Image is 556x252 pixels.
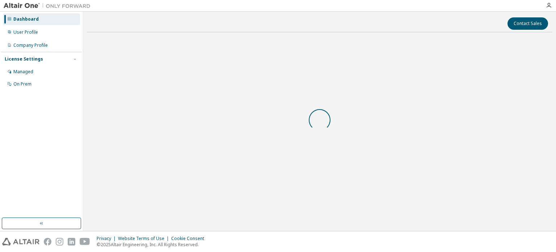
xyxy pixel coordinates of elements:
[13,16,39,22] div: Dashboard
[2,238,39,245] img: altair_logo.svg
[97,236,118,241] div: Privacy
[118,236,171,241] div: Website Terms of Use
[507,17,548,30] button: Contact Sales
[80,238,90,245] img: youtube.svg
[97,241,208,248] p: © 2025 Altair Engineering, Inc. All Rights Reserved.
[13,29,38,35] div: User Profile
[56,238,63,245] img: instagram.svg
[13,81,31,87] div: On Prem
[13,42,48,48] div: Company Profile
[4,2,94,9] img: Altair One
[44,238,51,245] img: facebook.svg
[5,56,43,62] div: License Settings
[13,69,33,75] div: Managed
[68,238,75,245] img: linkedin.svg
[171,236,208,241] div: Cookie Consent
